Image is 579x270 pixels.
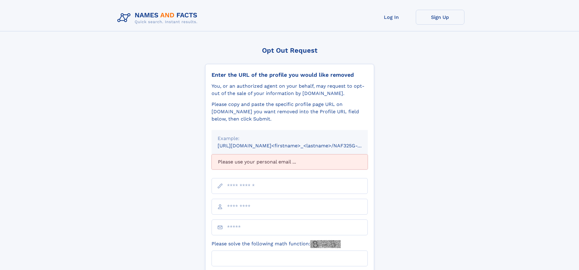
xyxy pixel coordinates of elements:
div: Example: [218,135,362,142]
a: Sign Up [416,10,464,25]
div: Please copy and paste the specific profile page URL on [DOMAIN_NAME] you want removed into the Pr... [212,101,368,123]
div: Opt Out Request [205,47,374,54]
label: Please solve the following math function: [212,240,341,248]
div: You, or an authorized agent on your behalf, may request to opt-out of the sale of your informatio... [212,82,368,97]
div: Enter the URL of the profile you would like removed [212,72,368,78]
a: Log In [367,10,416,25]
small: [URL][DOMAIN_NAME]<firstname>_<lastname>/NAF325G-xxxxxxxx [218,143,379,149]
img: Logo Names and Facts [115,10,202,26]
div: Please use your personal email ... [212,154,368,170]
